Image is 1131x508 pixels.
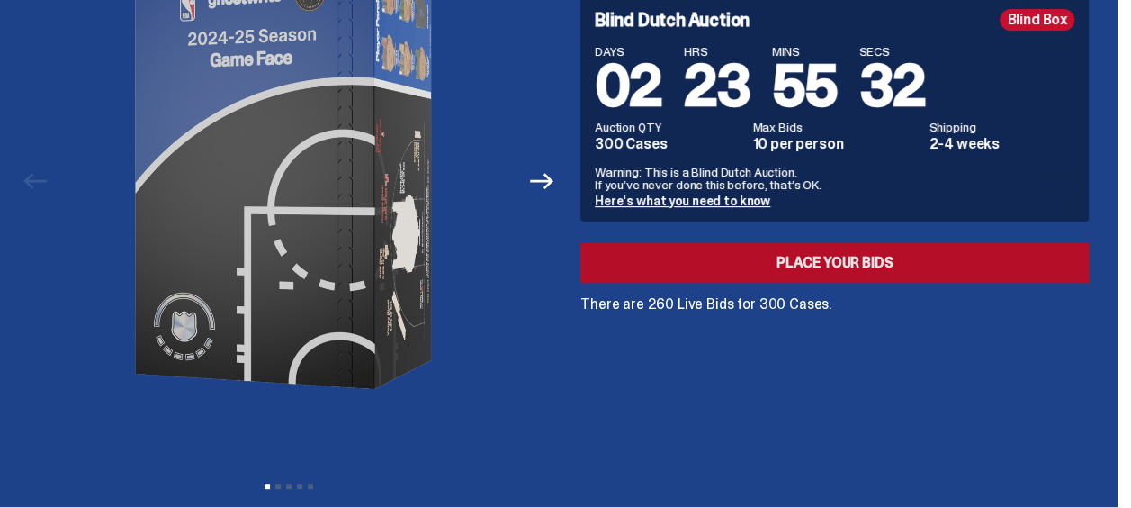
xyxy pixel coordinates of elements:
[753,137,919,151] dd: 10 per person
[595,193,770,209] a: Here's what you need to know
[772,49,838,123] span: 55
[286,484,292,489] button: View slide 3
[265,484,270,489] button: View slide 1
[929,121,1074,133] dt: Shipping
[684,49,750,123] span: 23
[297,484,302,489] button: View slide 4
[580,243,1089,283] a: Place your Bids
[595,121,742,133] dt: Auction QTY
[772,45,838,58] span: MINS
[595,11,750,29] h4: Blind Dutch Auction
[595,45,662,58] span: DAYS
[858,49,925,123] span: 32
[684,45,750,58] span: HRS
[308,484,313,489] button: View slide 5
[595,166,1074,191] p: Warning: This is a Blind Dutch Auction. If you’ve never done this before, that’s OK.
[595,49,662,123] span: 02
[275,484,281,489] button: View slide 2
[858,45,925,58] span: SECS
[1000,9,1074,31] div: Blind Box
[929,137,1074,151] dd: 2-4 weeks
[522,161,561,201] button: Next
[753,121,919,133] dt: Max Bids
[580,297,1089,312] p: There are 260 Live Bids for 300 Cases.
[595,137,742,151] dd: 300 Cases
